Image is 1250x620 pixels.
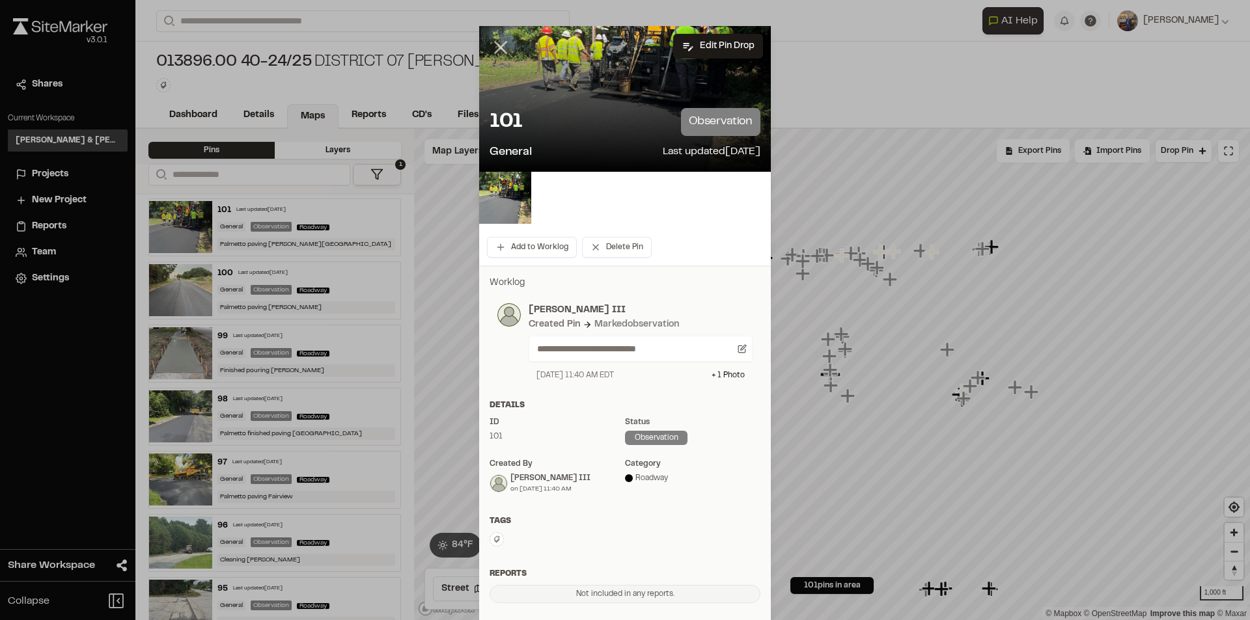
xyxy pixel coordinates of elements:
p: General [490,144,532,161]
div: Created by [490,458,625,470]
p: [PERSON_NAME] III [529,303,753,317]
img: photo [497,303,521,327]
div: Status [625,416,760,428]
p: 101 [490,109,523,135]
div: + 1 Photo [712,370,745,381]
p: observation [681,108,760,136]
div: 101 [490,431,625,442]
div: Roadway [625,472,760,484]
button: Delete Pin [582,237,652,258]
div: Reports [490,568,760,580]
div: observation [625,431,687,445]
button: Edit Tags [490,532,504,546]
img: Glenn David Smoak III [490,475,507,492]
img: file [479,172,531,224]
div: [DATE] 11:40 AM EDT [536,370,614,381]
div: Created Pin [529,317,580,332]
div: on [DATE] 11:40 AM [510,484,590,494]
p: Worklog [490,276,760,290]
div: [PERSON_NAME] III [510,472,590,484]
div: Not included in any reports. [490,585,760,603]
div: Details [490,399,760,411]
div: Marked observation [594,317,679,332]
p: Last updated [DATE] [663,144,760,161]
div: ID [490,416,625,428]
div: Tags [490,515,760,527]
div: category [625,458,760,470]
button: Add to Worklog [487,237,577,258]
